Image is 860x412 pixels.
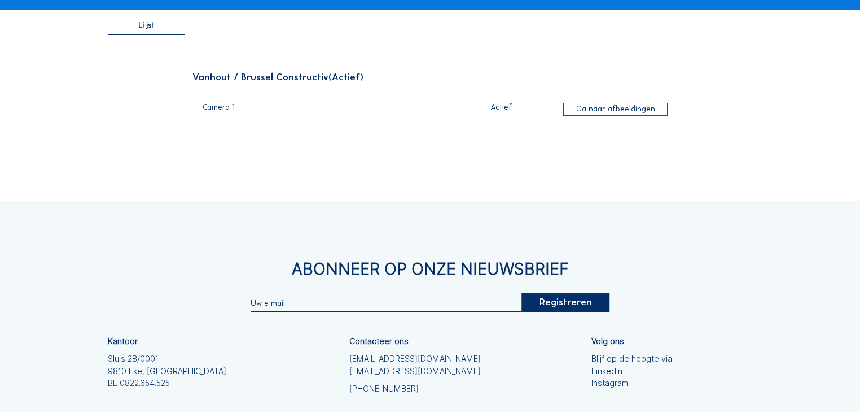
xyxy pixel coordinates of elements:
[108,353,226,389] div: Sluis 2B/0001 9810 Eke, [GEOGRAPHIC_DATA] BE 0822.654.525
[203,103,438,118] div: Camera 1
[328,71,363,83] span: (Actief)
[591,337,624,345] div: Volg ons
[349,365,481,377] a: [EMAIL_ADDRESS][DOMAIN_NAME]
[591,365,672,377] a: Linkedin
[563,103,668,116] div: Ga naar afbeeldingen
[192,72,668,82] div: Vanhout / Brussel Constructiv
[108,261,753,277] div: Abonneer op onze nieuwsbrief
[591,377,672,389] a: Instagram
[349,353,481,365] a: [EMAIL_ADDRESS][DOMAIN_NAME]
[445,103,556,111] div: Actief
[251,298,521,308] input: Uw e-mail
[349,383,481,394] a: [PHONE_NUMBER]
[521,293,609,312] div: Registreren
[591,353,672,389] div: Blijf op de hoogte via
[349,337,409,345] div: Contacteer ons
[108,337,138,345] div: Kantoor
[138,21,155,29] span: Lijst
